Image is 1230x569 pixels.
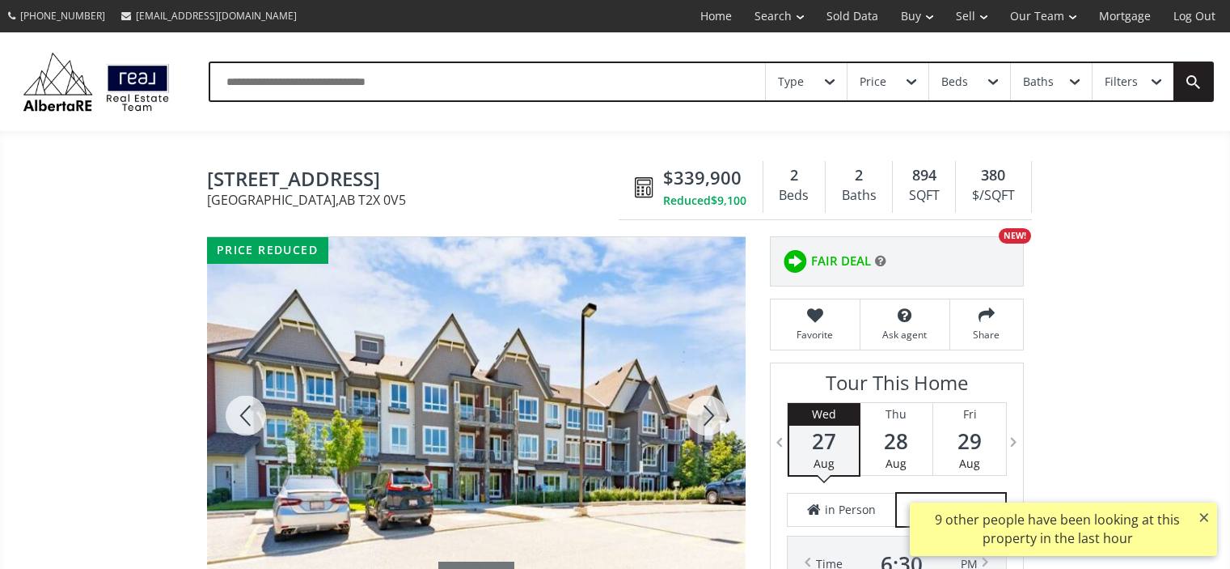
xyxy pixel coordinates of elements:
span: [EMAIL_ADDRESS][DOMAIN_NAME] [136,9,297,23]
div: 9 other people have been looking at this property in the last hour [918,511,1197,548]
span: [PHONE_NUMBER] [20,9,105,23]
span: 175 Silverado Boulevard SW #2205 [207,168,627,193]
div: Filters [1105,76,1138,87]
div: NEW! [999,228,1031,244]
button: × [1191,503,1217,532]
span: via Video Call [924,502,996,518]
span: Share [958,328,1015,342]
div: Fri [933,403,1006,426]
span: 29 [933,430,1006,452]
div: 2 [834,165,884,186]
span: Ask agent [869,328,941,342]
span: 28 [860,430,932,452]
div: Baths [834,184,884,208]
h3: Tour This Home [787,372,1007,402]
img: Logo [16,49,176,115]
img: rating icon [779,245,811,278]
span: [GEOGRAPHIC_DATA] , AB T2X 0V5 [207,193,627,206]
div: Reduced [663,193,746,209]
a: [EMAIL_ADDRESS][DOMAIN_NAME] [113,1,305,31]
div: Beds [941,76,968,87]
span: FAIR DEAL [811,253,871,270]
span: 894 [912,165,936,186]
div: price reduced [207,237,328,264]
div: Type [778,76,804,87]
div: 380 [964,165,1022,186]
div: Thu [860,403,932,426]
span: Aug [886,456,907,471]
div: Price [860,76,886,87]
span: in Person [825,502,876,518]
div: SQFT [901,184,947,208]
div: 2 [771,165,817,186]
div: $/SQFT [964,184,1022,208]
span: Aug [959,456,980,471]
div: Wed [789,403,859,426]
span: Aug [814,456,835,471]
span: Favorite [779,328,852,342]
span: $339,900 [663,165,742,190]
span: 27 [789,430,859,452]
div: Baths [1023,76,1054,87]
span: $9,100 [711,193,746,209]
div: Beds [771,184,817,208]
